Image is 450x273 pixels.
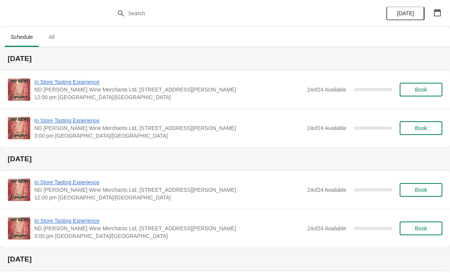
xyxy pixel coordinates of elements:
h2: [DATE] [8,255,442,263]
span: Book [415,125,427,131]
span: All [42,30,61,44]
img: In Store Tasting Experience | ND John Wine Merchants Ltd, 90 Walter Road, Swansea SA1 4QF, UK | 3... [8,117,30,139]
span: In Store Tasting Experience [34,178,303,186]
img: In Store Tasting Experience | ND John Wine Merchants Ltd, 90 Walter Road, Swansea SA1 4QF, UK | 1... [8,179,30,201]
span: In Store Tasting Experience [34,217,303,225]
button: Book [400,222,442,235]
span: 24 of 24 Available [307,125,346,131]
span: 24 of 24 Available [307,87,346,93]
img: In Store Tasting Experience | ND John Wine Merchants Ltd, 90 Walter Road, Swansea SA1 4QF, UK | 1... [8,79,30,101]
img: In Store Tasting Experience | ND John Wine Merchants Ltd, 90 Walter Road, Swansea SA1 4QF, UK | 3... [8,217,30,239]
h2: [DATE] [8,155,442,163]
span: 24 of 24 Available [307,225,346,231]
button: Book [400,83,442,96]
span: 3:00 pm [GEOGRAPHIC_DATA]/[GEOGRAPHIC_DATA] [34,232,303,240]
span: In Store Tasting Experience [34,78,303,86]
span: ND [PERSON_NAME] Wine Merchants Ltd, [STREET_ADDRESS][PERSON_NAME] [34,186,303,194]
span: In Store Tasting Experience [34,117,303,124]
span: 24 of 24 Available [307,187,346,193]
span: Book [415,225,427,231]
span: Book [415,187,427,193]
button: Book [400,121,442,135]
button: Book [400,183,442,197]
h2: [DATE] [8,55,442,63]
input: Search [128,6,337,20]
button: [DATE] [386,6,424,20]
span: 3:00 pm [GEOGRAPHIC_DATA]/[GEOGRAPHIC_DATA] [34,132,303,140]
span: ND [PERSON_NAME] Wine Merchants Ltd, [STREET_ADDRESS][PERSON_NAME] [34,86,303,93]
span: [DATE] [397,10,414,16]
span: ND [PERSON_NAME] Wine Merchants Ltd, [STREET_ADDRESS][PERSON_NAME] [34,124,303,132]
span: Book [415,87,427,93]
span: 12:00 pm [GEOGRAPHIC_DATA]/[GEOGRAPHIC_DATA] [34,93,303,101]
span: 12:00 pm [GEOGRAPHIC_DATA]/[GEOGRAPHIC_DATA] [34,194,303,201]
span: ND [PERSON_NAME] Wine Merchants Ltd, [STREET_ADDRESS][PERSON_NAME] [34,225,303,232]
span: Schedule [5,30,39,44]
